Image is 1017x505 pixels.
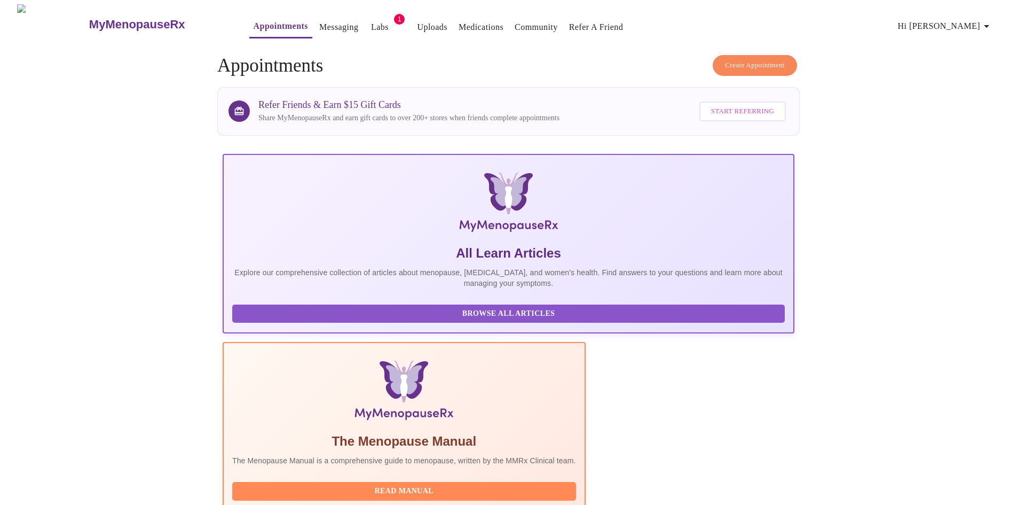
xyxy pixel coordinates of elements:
h3: MyMenopauseRx [89,18,185,32]
button: Refer a Friend [565,17,628,38]
button: Hi [PERSON_NAME] [894,15,997,37]
button: Start Referring [699,102,786,121]
button: Read Manual [232,482,576,501]
a: Start Referring [697,96,789,127]
p: Share MyMenopauseRx and earn gift cards to over 200+ stores when friends complete appointments [258,113,559,123]
button: Messaging [315,17,362,38]
a: Browse All Articles [232,308,787,317]
a: Community [515,20,558,35]
span: Read Manual [243,485,565,498]
img: MyMenopauseRx Logo [318,172,699,236]
p: The Menopause Manual is a comprehensive guide to menopause, written by the MMRx Clinical team. [232,455,576,466]
button: Appointments [249,15,312,38]
a: Medications [459,20,503,35]
a: Labs [371,20,389,35]
h5: The Menopause Manual [232,433,576,450]
h4: Appointments [217,55,800,76]
a: MyMenopauseRx [88,6,227,43]
button: Labs [362,17,397,38]
a: Uploads [417,20,447,35]
button: Browse All Articles [232,305,785,323]
h3: Refer Friends & Earn $15 Gift Cards [258,99,559,111]
h5: All Learn Articles [232,245,785,262]
span: Browse All Articles [243,307,774,321]
button: Medications [454,17,508,38]
button: Uploads [413,17,452,38]
span: Hi [PERSON_NAME] [898,19,993,34]
button: Create Appointment [713,55,797,76]
a: Messaging [319,20,358,35]
button: Community [510,17,562,38]
span: Create Appointment [725,59,785,72]
img: MyMenopauseRx Logo [17,4,88,44]
span: 1 [394,14,405,25]
a: Read Manual [232,486,579,495]
img: Menopause Manual [287,360,521,424]
p: Explore our comprehensive collection of articles about menopause, [MEDICAL_DATA], and women's hea... [232,267,785,289]
a: Appointments [254,19,308,34]
span: Start Referring [711,105,774,118]
a: Refer a Friend [569,20,624,35]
